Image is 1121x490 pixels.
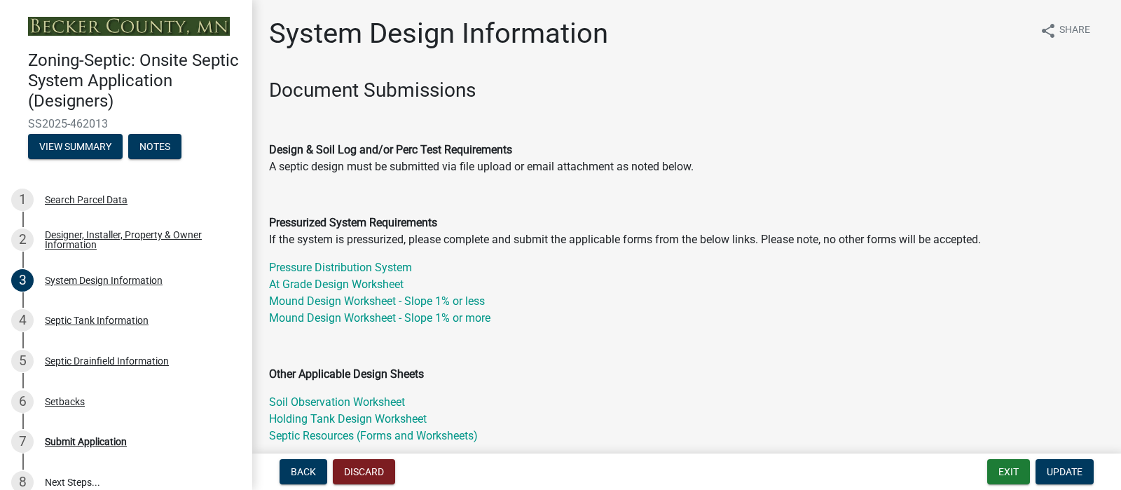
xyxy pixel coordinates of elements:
div: 6 [11,390,34,413]
a: Pressure Distribution System [269,261,412,274]
h1: System Design Information [269,17,608,50]
button: View Summary [28,134,123,159]
div: 2 [11,229,34,251]
div: Septic Tank Information [45,315,149,325]
wm-modal-confirm: Notes [128,142,181,153]
strong: Other Applicable Design Sheets [269,367,424,381]
div: Submit Application [45,437,127,447]
button: Back [280,459,327,484]
h4: Zoning-Septic: Onsite Septic System Application (Designers) [28,50,241,111]
button: shareShare [1029,17,1101,44]
span: Back [291,466,316,477]
strong: Design & Soil Log and/or Perc Test Requirements [269,143,512,156]
div: 1 [11,189,34,211]
button: Discard [333,459,395,484]
div: 5 [11,350,34,372]
div: 3 [11,269,34,292]
i: share [1040,22,1057,39]
button: Exit [987,459,1030,484]
div: Setbacks [45,397,85,407]
div: Septic Drainfield Information [45,356,169,366]
p: If the system is pressurized, please complete and submit the applicable forms from the below link... [269,215,1104,248]
span: Share [1059,22,1090,39]
button: Notes [128,134,181,159]
div: Search Parcel Data [45,195,128,205]
span: SS2025-462013 [28,117,224,130]
button: Update [1036,459,1094,484]
div: 7 [11,430,34,453]
span: Update [1047,466,1082,477]
div: System Design Information [45,275,163,285]
a: Mound Design Worksheet - Slope 1% or less [269,294,485,308]
strong: Pressurized System Requirements [269,216,437,229]
wm-modal-confirm: Summary [28,142,123,153]
a: Mound Design Worksheet - Slope 1% or more [269,311,490,325]
p: A septic design must be submitted via file upload or email attachment as noted below. [269,142,1104,175]
a: Septic Resources (Forms and Worksheets) [269,429,478,442]
h3: Document Submissions [269,79,1104,102]
div: 4 [11,309,34,332]
img: Becker County, Minnesota [28,17,230,36]
div: Designer, Installer, Property & Owner Information [45,230,230,250]
a: Soil Observation Worksheet [269,395,405,409]
a: Holding Tank Design Worksheet [269,412,427,426]
a: At Grade Design Worksheet [269,278,404,291]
